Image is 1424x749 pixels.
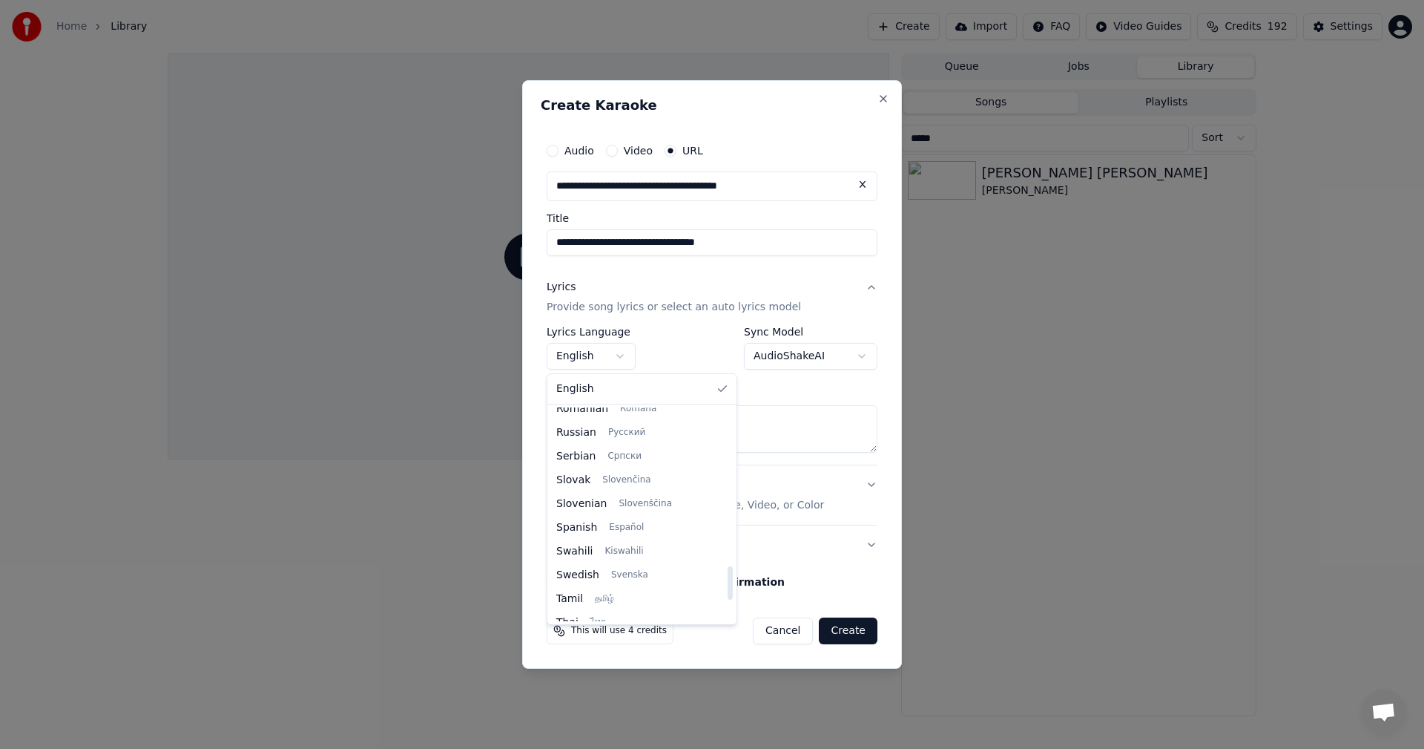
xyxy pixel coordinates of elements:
span: Russian [556,425,596,440]
span: Thai [556,615,578,630]
span: Serbian [556,449,596,464]
span: Kiswahili [604,546,643,557]
span: Slovenčina [602,474,650,486]
span: Slovenščina [619,498,672,510]
span: Swedish [556,568,599,583]
span: Slovenian [556,497,607,511]
span: Русский [608,427,645,439]
span: Español [609,522,644,534]
span: Svenska [611,569,648,581]
span: Српски [607,451,642,462]
span: Slovak [556,473,590,488]
span: Română [620,403,656,415]
span: Tamil [556,592,583,606]
span: Swahili [556,544,593,559]
span: English [556,382,594,396]
span: தமிழ் [595,593,614,605]
span: Spanish [556,520,597,535]
span: Romanian [556,402,608,416]
span: ไทย [590,617,606,629]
